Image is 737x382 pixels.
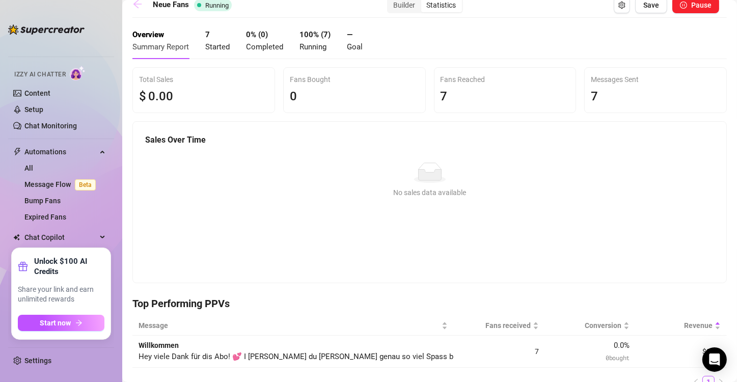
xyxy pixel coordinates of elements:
span: Running [205,2,229,9]
div: Fans Reached [441,74,570,85]
th: Fans received [454,316,545,336]
span: $ [139,87,146,106]
span: Beta [75,179,96,190]
div: Fans Bought [290,74,419,85]
strong: 100 % ( 7 ) [299,30,331,39]
span: Running [299,42,326,51]
button: Start nowarrow-right [18,315,104,331]
th: Revenue [636,316,727,336]
span: gift [18,261,28,271]
strong: — [347,30,352,39]
a: Content [24,89,50,97]
span: Goal [347,42,363,51]
span: 7 [591,89,598,103]
span: Message [139,320,440,331]
span: Start now [40,319,71,327]
span: Pause [691,1,712,9]
span: Fans received [460,320,531,331]
span: Chat Copilot [24,229,97,245]
a: Setup [24,105,43,114]
span: 0 bought [606,353,630,362]
a: Chat Monitoring [24,122,77,130]
span: Automations [24,144,97,160]
span: Izzy AI Chatter [14,70,66,79]
div: Total Sales [139,74,268,85]
div: Messages Sent [591,74,720,85]
span: arrow-right [75,319,83,326]
span: thunderbolt [13,148,21,156]
span: .00 [155,89,173,103]
h4: Top Performing PPVs [132,296,727,311]
div: No sales data available [149,187,710,198]
span: 0 [148,89,155,103]
span: 0.0 % [614,341,630,350]
strong: 7 [205,30,210,39]
span: 7 [441,89,448,103]
h5: Sales Over Time [145,134,714,146]
span: Save [643,1,659,9]
img: Chat Copilot [13,234,20,241]
span: Conversion [551,320,622,331]
th: Message [132,316,454,336]
span: pause-circle [680,2,687,9]
span: Share your link and earn unlimited rewards [18,285,104,305]
th: Conversion [545,316,636,336]
img: AI Chatter [70,66,86,80]
a: All [24,164,33,172]
td: 7 [454,336,545,368]
img: logo-BBDzfeDw.svg [8,24,85,35]
a: Settings [24,357,51,365]
span: Summary Report [132,42,189,51]
span: Completed [246,42,283,51]
span: 0 [290,89,297,103]
a: Message FlowBeta [24,180,100,188]
span: setting [618,2,625,9]
div: Open Intercom Messenger [702,347,727,372]
a: Expired Fans [24,213,66,221]
strong: Overview [132,30,164,39]
span: Started [205,42,230,51]
strong: Willkommen [139,341,179,349]
strong: 0 % ( 0 ) [246,30,268,39]
strong: Unlock $100 AI Credits [34,256,104,277]
span: Revenue [642,320,713,331]
td: $0.00 [636,336,727,368]
a: Bump Fans [24,197,61,205]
